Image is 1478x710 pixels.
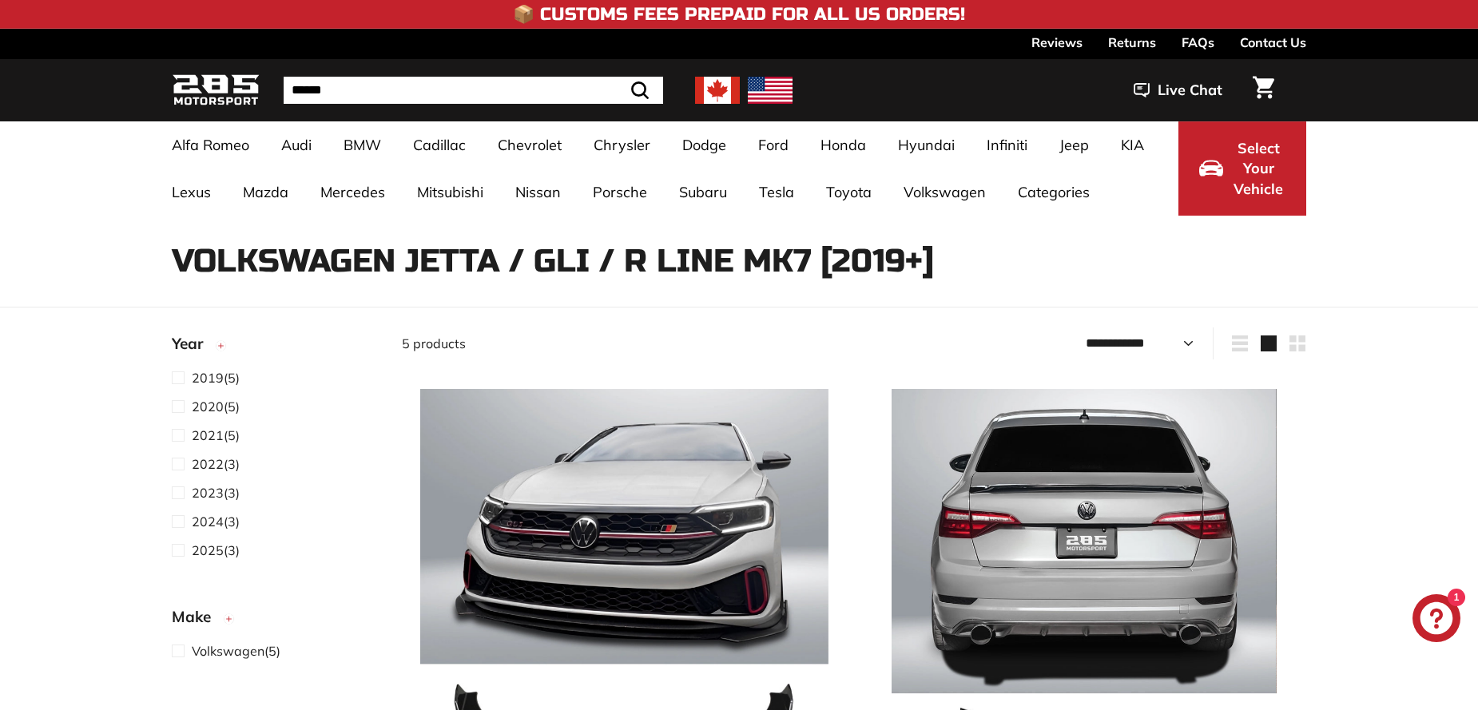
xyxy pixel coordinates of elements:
span: (5) [192,397,240,416]
a: Porsche [577,169,663,216]
h4: 📦 Customs Fees Prepaid for All US Orders! [513,5,965,24]
a: Cadillac [397,121,482,169]
a: KIA [1105,121,1160,169]
div: 5 products [402,334,854,353]
span: Make [172,605,223,629]
a: Subaru [663,169,743,216]
a: Lexus [156,169,227,216]
span: (3) [192,541,240,560]
a: FAQs [1182,29,1214,56]
span: (3) [192,512,240,531]
a: Tesla [743,169,810,216]
h1: Volkswagen Jetta / GLI / R Line Mk7 [2019+] [172,244,1306,279]
span: 2025 [192,542,224,558]
span: Year [172,332,215,355]
a: Returns [1108,29,1156,56]
span: 2020 [192,399,224,414]
a: Cart [1243,63,1284,117]
span: (5) [192,641,280,660]
a: Audi [265,121,328,169]
button: Year [172,327,376,367]
a: Mazda [227,169,304,216]
span: 2023 [192,485,224,501]
span: 2019 [192,370,224,386]
a: Nissan [499,169,577,216]
a: Mitsubishi [401,169,499,216]
a: Categories [1002,169,1106,216]
span: 2021 [192,427,224,443]
button: Make [172,601,376,641]
a: Ford [742,121,805,169]
a: Dodge [666,121,742,169]
a: Alfa Romeo [156,121,265,169]
a: Volkswagen [888,169,1002,216]
span: 2022 [192,456,224,472]
button: Live Chat [1113,70,1243,110]
a: Chrysler [578,121,666,169]
a: Jeep [1043,121,1105,169]
a: Chevrolet [482,121,578,169]
a: Reviews [1031,29,1083,56]
a: Toyota [810,169,888,216]
span: (5) [192,368,240,387]
span: 2024 [192,514,224,530]
span: (3) [192,454,240,474]
a: BMW [328,121,397,169]
a: Contact Us [1240,29,1306,56]
a: Infiniti [971,121,1043,169]
input: Search [284,77,663,104]
span: Select Your Vehicle [1231,138,1285,200]
img: Logo_285_Motorsport_areodynamics_components [172,72,260,109]
a: Honda [805,121,882,169]
span: (5) [192,426,240,445]
span: (3) [192,483,240,502]
span: Volkswagen [192,643,264,659]
a: Mercedes [304,169,401,216]
button: Select Your Vehicle [1178,121,1306,216]
inbox-online-store-chat: Shopify online store chat [1408,594,1465,646]
a: Hyundai [882,121,971,169]
span: Live Chat [1158,80,1222,101]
